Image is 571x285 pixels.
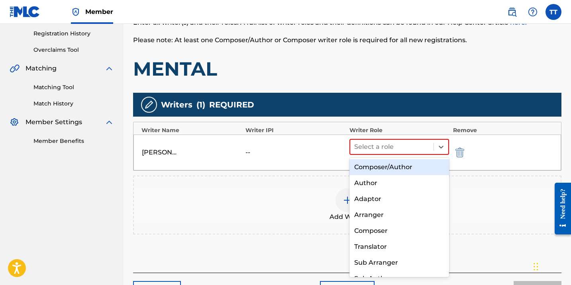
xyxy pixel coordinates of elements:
div: Composer/Author [349,159,449,175]
span: REQUIRED [209,99,254,111]
div: Drag [534,255,538,279]
img: expand [104,64,114,73]
a: Matching Tool [33,83,114,92]
div: Sub Arranger [349,255,449,271]
div: Arranger [349,207,449,223]
img: expand [104,117,114,127]
iframe: Resource Center [549,176,571,240]
div: Remove [453,126,553,135]
img: writers [144,100,154,109]
div: Writer Name [141,126,241,135]
a: Member Benefits [33,137,114,145]
img: Top Rightsholder [71,7,80,17]
div: Writer Role [349,126,449,135]
iframe: Chat Widget [531,247,571,285]
div: Translator [349,239,449,255]
span: Please note: At least one Composer/Author or Composer writer role is required for all new registr... [133,36,467,44]
img: help [528,7,538,17]
div: User Menu [545,4,561,20]
a: Registration History [33,29,114,38]
span: Add Writer [330,212,365,222]
span: ( 1 ) [196,99,205,111]
div: Writer IPI [245,126,345,135]
h1: MENTAL [133,57,561,81]
span: Member [85,7,113,16]
span: Writers [161,99,192,111]
div: Help [525,4,541,20]
div: Adaptor [349,191,449,207]
div: Author [349,175,449,191]
img: Member Settings [10,117,19,127]
div: Composer [349,223,449,239]
img: search [507,7,517,17]
span: Matching [26,64,57,73]
span: Member Settings [26,117,82,127]
img: add [343,195,352,205]
a: Match History [33,100,114,108]
a: Overclaims Tool [33,46,114,54]
a: Public Search [504,4,520,20]
img: 12a2ab48e56ec057fbd8.svg [455,148,464,157]
img: Matching [10,64,20,73]
img: MLC Logo [10,6,40,18]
